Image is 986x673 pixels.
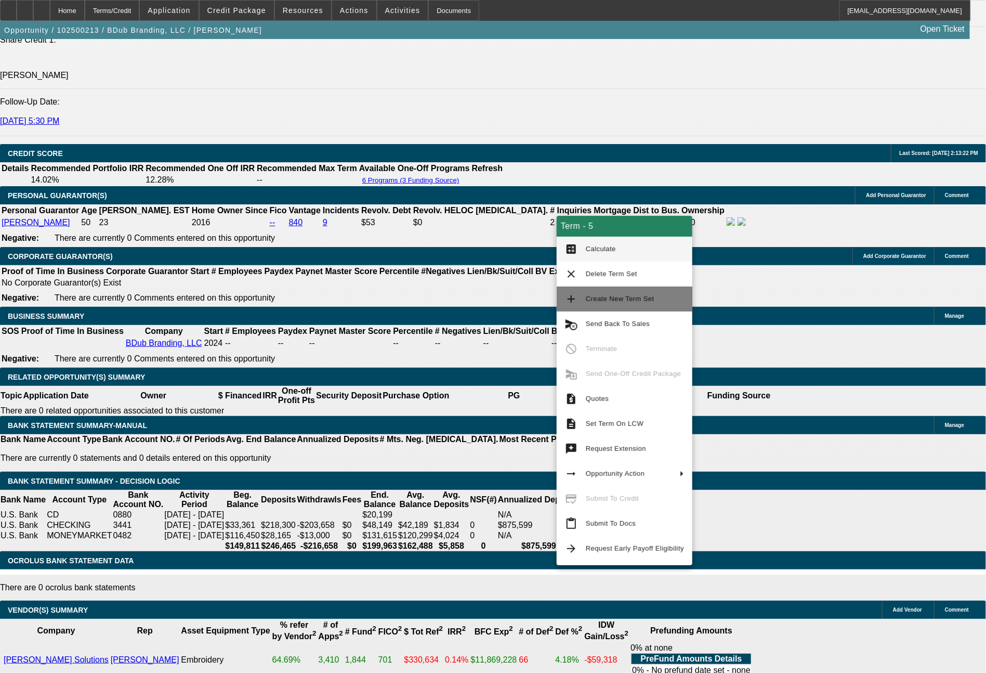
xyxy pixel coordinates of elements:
td: $131,615 [362,530,398,541]
th: # Mts. Neg. [MEDICAL_DATA]. [379,434,499,445]
mat-icon: arrow_right_alt [565,468,577,480]
sup: 2 [439,625,443,633]
button: Application [140,1,198,20]
sup: 2 [462,625,466,633]
td: [DATE] - [DATE] [164,520,225,530]
span: Request Extension [586,445,646,452]
th: Annualized Deposits [296,434,379,445]
span: -- [225,339,231,347]
div: Term - 5 [557,216,692,237]
td: 3441 [113,520,164,530]
td: $0 [342,530,362,541]
td: 2 [549,217,592,228]
td: CD [46,510,112,520]
th: Security Deposit [315,386,382,406]
b: # Employees [212,267,262,276]
span: Submit To Docs [586,520,636,527]
td: 100 [681,217,725,228]
td: $33,361 [225,520,260,530]
b: Age [81,206,97,215]
b: # of Def [519,627,554,636]
td: [DATE] - [DATE] [164,510,225,520]
td: $48,149 [362,520,398,530]
b: Negative: [2,293,39,302]
th: Owner [89,386,218,406]
b: Home Owner Since [192,206,268,215]
th: $162,488 [398,541,433,551]
td: 14.02% [30,175,144,185]
mat-icon: cancel_schedule_send [565,318,577,330]
b: Ownership [681,206,725,215]
mat-icon: arrow_forward [565,542,577,555]
span: Quotes [586,395,609,403]
b: # Employees [225,327,276,335]
th: Activity Period [164,490,225,510]
span: Calculate [586,245,616,253]
td: $1,834 [433,520,470,530]
td: -- [551,338,581,349]
b: # Inquiries [550,206,591,215]
sup: 2 [372,625,376,633]
div: -- [393,339,432,348]
span: BUSINESS SUMMARY [8,312,84,320]
sup: 2 [549,625,553,633]
mat-icon: description [565,418,577,430]
sup: 2 [625,630,628,638]
span: Manage [945,422,964,428]
b: Lien/Bk/Suit/Coll [483,327,549,335]
b: [PERSON_NAME]. EST [99,206,190,215]
button: Activities [377,1,428,20]
span: Delete Term Set [586,270,637,278]
span: Last Scored: [DATE] 2:13:22 PM [899,150,978,156]
th: $5,858 [433,541,470,551]
th: $0 [342,541,362,551]
sup: 2 [339,630,343,638]
span: PERSONAL GUARANTOR(S) [8,191,107,200]
th: $199,963 [362,541,398,551]
span: Comment [945,253,969,259]
th: # Of Periods [176,434,226,445]
b: BV Exp [535,267,564,276]
b: Dist to Bus. [634,206,680,215]
th: Proof of Time In Business [1,266,104,277]
span: Actions [340,6,369,15]
td: $28,165 [260,530,297,541]
td: -$13,000 [297,530,342,541]
td: No Corporate Guarantor(s) Exist [1,278,569,288]
span: Bank Statement Summary - Decision Logic [8,477,180,485]
b: # Negatives [435,327,481,335]
span: Credit Package [207,6,266,15]
td: $4,024 [433,530,470,541]
a: [PERSON_NAME] Solutions [4,655,109,664]
td: $116,450 [225,530,260,541]
b: BFC Exp [475,627,513,636]
b: Paydex [278,327,307,335]
b: Mortgage [594,206,632,215]
th: Recommended Max Term [256,163,358,174]
b: $ Tot Ref [404,627,443,636]
b: FICO [378,627,402,636]
td: CHECKING [46,520,112,530]
b: IRR [448,627,466,636]
td: MONEYMARKET [46,530,112,541]
th: $149,811 [225,541,260,551]
b: Company [145,327,183,335]
img: linkedin-icon.png [738,217,746,226]
td: -- [278,338,308,349]
th: SOS [1,326,20,336]
a: 9 [323,218,327,227]
span: There are currently 0 Comments entered on this opportunity [55,293,275,302]
sup: 2 [509,625,513,633]
span: Add Personal Guarantor [866,192,926,198]
a: Open Ticket [916,20,969,38]
b: Lien/Bk/Suit/Coll [467,267,533,276]
b: Percentile [393,327,432,335]
th: Deposits [260,490,297,510]
span: Opportunity Action [586,470,645,477]
mat-icon: content_paste [565,517,577,530]
td: 0482 [113,530,164,541]
th: Purchase Option [382,386,450,406]
th: Avg. End Balance [226,434,297,445]
span: Comment [945,192,969,198]
td: $42,189 [398,520,433,530]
